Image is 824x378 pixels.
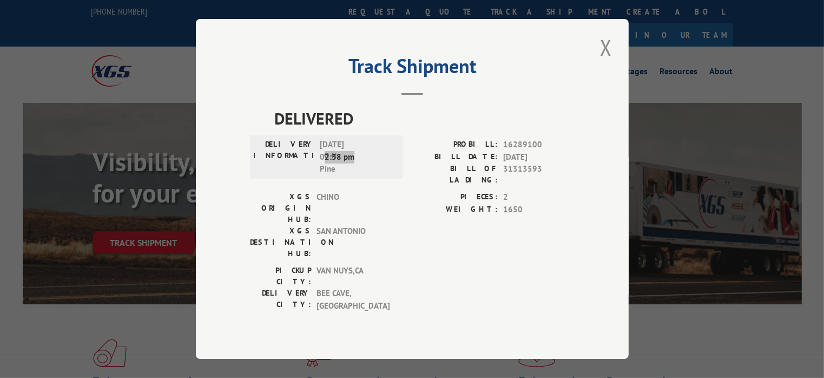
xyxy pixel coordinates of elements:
label: XGS DESTINATION HUB: [250,225,311,259]
span: [DATE] [503,151,575,163]
label: PIECES: [412,191,498,204]
label: BILL DATE: [412,151,498,163]
span: 2 [503,191,575,204]
span: VAN NUYS , CA [317,265,390,288]
label: PROBILL: [412,139,498,151]
span: 1650 [503,203,575,216]
label: XGS ORIGIN HUB: [250,191,311,225]
label: PICKUP CITY: [250,265,311,288]
label: DELIVERY CITY: [250,288,311,312]
span: [DATE] 02:38 pm Pine [320,139,393,175]
button: Close modal [597,32,615,62]
span: CHINO [317,191,390,225]
label: DELIVERY INFORMATION: [253,139,314,175]
span: DELIVERED [274,106,575,131]
span: SAN ANTONIO [317,225,390,259]
span: 16289100 [503,139,575,151]
span: 31313593 [503,163,575,186]
h2: Track Shipment [250,58,575,79]
span: BEE CAVE , [GEOGRAPHIC_DATA] [317,288,390,312]
label: BILL OF LADING: [412,163,498,186]
label: WEIGHT: [412,203,498,216]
